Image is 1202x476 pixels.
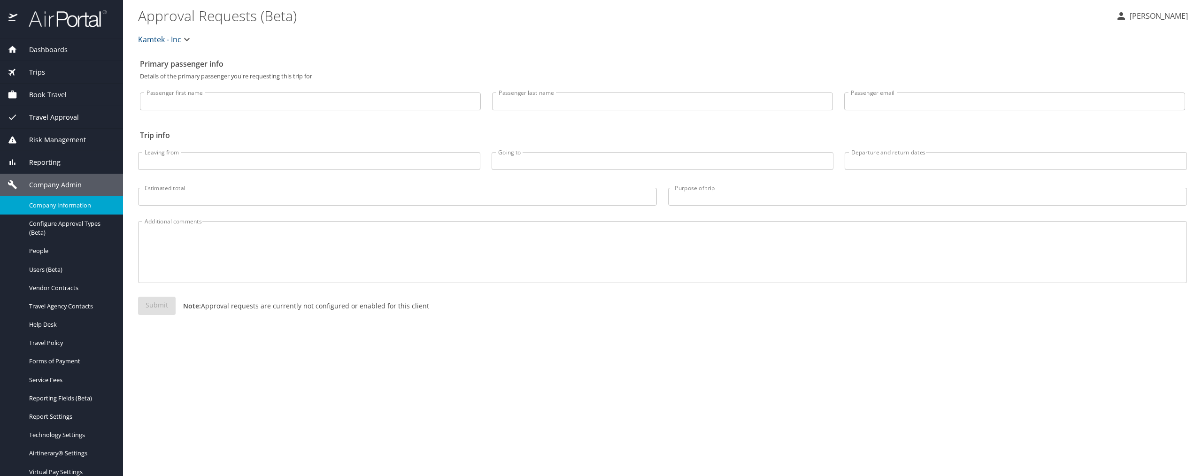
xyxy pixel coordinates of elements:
button: Kamtek - Inc [134,30,196,49]
span: Company Admin [17,180,82,190]
p: Details of the primary passenger you're requesting this trip for [140,73,1185,79]
img: icon-airportal.png [8,9,18,28]
span: Travel Policy [29,338,112,347]
span: Dashboards [17,45,68,55]
span: Technology Settings [29,430,112,439]
span: Company Information [29,201,112,210]
h2: Trip info [140,128,1185,143]
span: People [29,246,112,255]
button: [PERSON_NAME] [1112,8,1192,24]
p: [PERSON_NAME] [1127,10,1188,22]
span: Trips [17,67,45,77]
img: airportal-logo.png [18,9,107,28]
span: Service Fees [29,376,112,384]
span: Book Travel [17,90,67,100]
span: Travel Agency Contacts [29,302,112,311]
span: Reporting [17,157,61,168]
h1: Approval Requests (Beta) [138,1,1108,30]
span: Forms of Payment [29,357,112,366]
span: Travel Approval [17,112,79,123]
span: Report Settings [29,412,112,421]
h2: Primary passenger info [140,56,1185,71]
span: Reporting Fields (Beta) [29,394,112,403]
span: Airtinerary® Settings [29,449,112,458]
span: Help Desk [29,320,112,329]
span: Kamtek - Inc [138,33,181,46]
span: Users (Beta) [29,265,112,274]
span: Configure Approval Types (Beta) [29,219,112,237]
span: Vendor Contracts [29,284,112,292]
p: Approval requests are currently not configured or enabled for this client [176,301,429,311]
strong: Note: [183,301,201,310]
span: Risk Management [17,135,86,145]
